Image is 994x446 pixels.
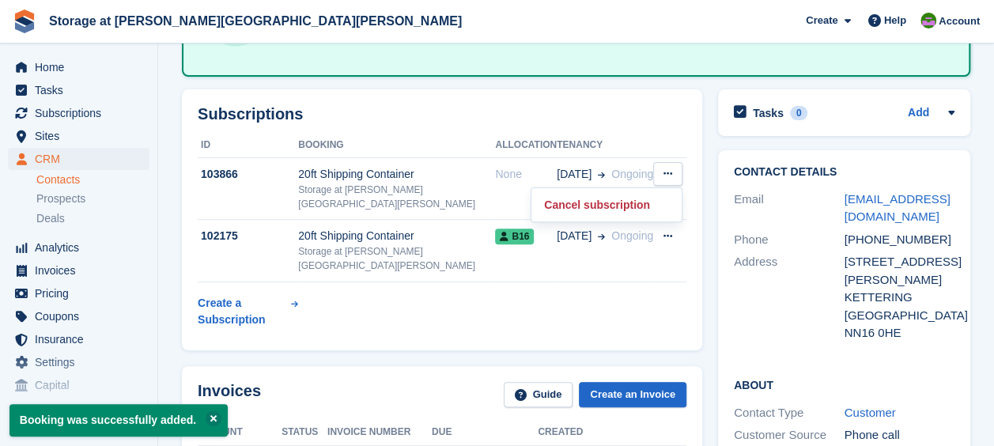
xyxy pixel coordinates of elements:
[611,229,653,242] span: Ongoing
[198,166,298,183] div: 103866
[845,289,955,307] div: KETTERING
[8,328,149,350] a: menu
[845,192,951,224] a: [EMAIL_ADDRESS][DOMAIN_NAME]
[920,13,936,28] img: Mark Spendlove
[298,244,495,273] div: Storage at [PERSON_NAME][GEOGRAPHIC_DATA][PERSON_NAME]
[8,351,149,373] a: menu
[504,382,573,408] a: Guide
[198,295,288,328] div: Create a Subscription
[198,420,282,445] th: Amount
[8,56,149,78] a: menu
[35,148,130,170] span: CRM
[35,259,130,282] span: Invoices
[8,125,149,147] a: menu
[198,289,298,334] a: Create a Subscription
[845,231,955,249] div: [PHONE_NUMBER]
[845,307,955,325] div: [GEOGRAPHIC_DATA]
[579,382,686,408] a: Create an Invoice
[35,282,130,304] span: Pricing
[8,374,149,396] a: menu
[298,228,495,244] div: 20ft Shipping Container
[327,420,432,445] th: Invoice number
[557,166,591,183] span: [DATE]
[198,105,686,123] h2: Subscriptions
[8,236,149,259] a: menu
[8,305,149,327] a: menu
[734,166,954,179] h2: Contact Details
[43,8,468,34] a: Storage at [PERSON_NAME][GEOGRAPHIC_DATA][PERSON_NAME]
[495,133,557,158] th: Allocation
[35,102,130,124] span: Subscriptions
[884,13,906,28] span: Help
[8,148,149,170] a: menu
[538,420,644,445] th: Created
[13,9,36,33] img: stora-icon-8386f47178a22dfd0bd8f6a31ec36ba5ce8667c1dd55bd0f319d3a0aa187defe.svg
[538,195,675,215] p: Cancel subscription
[198,133,298,158] th: ID
[611,168,653,180] span: Ongoing
[298,166,495,183] div: 20ft Shipping Container
[806,13,837,28] span: Create
[35,374,130,396] span: Capital
[790,106,808,120] div: 0
[845,426,955,444] div: Phone call
[36,172,149,187] a: Contacts
[35,79,130,101] span: Tasks
[36,191,149,207] a: Prospects
[35,56,130,78] span: Home
[845,406,896,419] a: Customer
[495,229,534,244] span: B16
[908,104,929,123] a: Add
[35,236,130,259] span: Analytics
[8,102,149,124] a: menu
[8,79,149,101] a: menu
[734,404,845,422] div: Contact Type
[298,133,495,158] th: Booking
[734,426,845,444] div: Customer Source
[939,13,980,29] span: Account
[198,228,298,244] div: 102175
[298,183,495,211] div: Storage at [PERSON_NAME][GEOGRAPHIC_DATA][PERSON_NAME]
[557,228,591,244] span: [DATE]
[845,324,955,342] div: NN16 0HE
[35,125,130,147] span: Sites
[36,211,65,226] span: Deals
[36,210,149,227] a: Deals
[845,253,955,289] div: [STREET_ADDRESS][PERSON_NAME]
[198,382,261,408] h2: Invoices
[734,231,845,249] div: Phone
[495,166,557,183] div: None
[753,106,784,120] h2: Tasks
[734,376,954,392] h2: About
[432,420,538,445] th: Due
[9,404,228,437] p: Booking was successfully added.
[8,282,149,304] a: menu
[35,351,130,373] span: Settings
[282,420,327,445] th: Status
[35,328,130,350] span: Insurance
[36,191,85,206] span: Prospects
[8,259,149,282] a: menu
[734,253,845,342] div: Address
[734,191,845,226] div: Email
[35,305,130,327] span: Coupons
[557,133,653,158] th: Tenancy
